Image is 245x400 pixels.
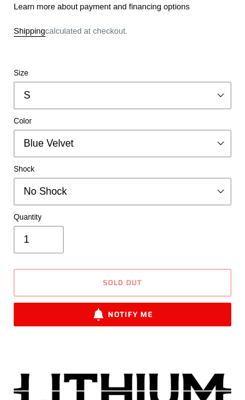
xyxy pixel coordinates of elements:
[14,26,46,37] a: Shipping
[14,25,231,37] div: calculated at checkout.
[14,115,231,127] label: Color
[14,303,231,326] button: Notify Me
[14,2,190,11] a: Learn more about payment and financing options
[14,269,231,296] button: Sold out
[14,163,231,175] label: Shock
[103,276,142,288] span: Sold out
[14,212,231,223] label: Quantity
[14,67,231,79] label: Size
